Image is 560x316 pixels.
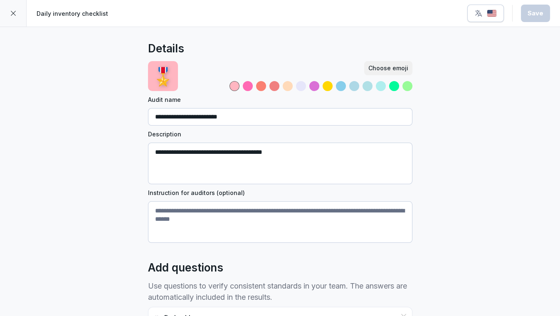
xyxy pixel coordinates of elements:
div: Choose emoji [368,64,408,73]
p: Use questions to verify consistent standards in your team. The answers are automatically included... [148,280,412,303]
img: us.svg [487,10,497,17]
label: Description [148,130,412,138]
label: Instruction for auditors (optional) [148,188,412,197]
button: Save [521,5,550,22]
h2: Add questions [148,259,223,276]
p: 🎖️ [152,63,174,89]
label: Audit name [148,95,412,104]
h2: Details [148,40,184,57]
p: Daily inventory checklist [37,9,108,18]
button: Choose emoji [364,61,412,75]
div: Save [528,9,543,18]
